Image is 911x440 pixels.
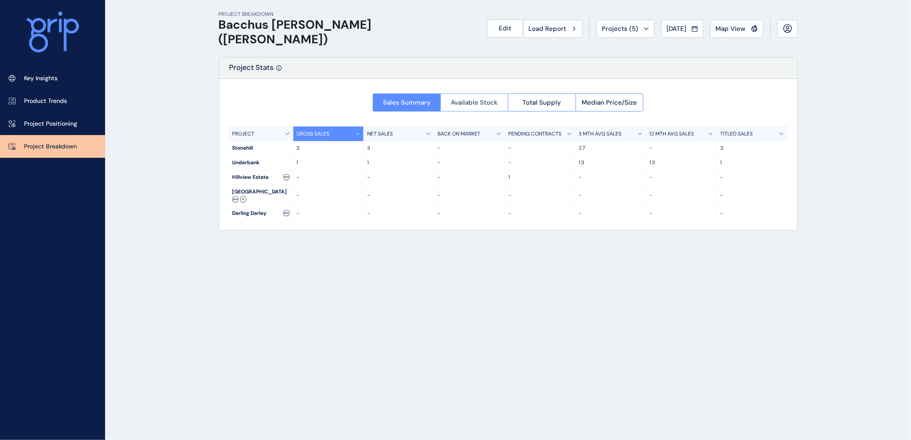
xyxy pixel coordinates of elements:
button: Map View [710,20,763,38]
span: Projects ( 5 ) [602,24,639,33]
p: - [438,174,501,181]
p: - [438,159,501,166]
p: 1 [508,174,572,181]
h1: Bacchus [PERSON_NAME] ([PERSON_NAME]) [219,18,477,46]
span: Median Price/Size [582,98,637,107]
span: [DATE] [667,24,687,33]
p: TITLED SALES [720,130,753,138]
div: Hillview Estate [229,170,293,184]
p: Project Stats [229,63,274,78]
p: 1.3 [649,159,713,166]
span: Available Stock [451,98,498,107]
p: - [649,210,713,217]
span: Edit [499,24,511,33]
p: 12 MTH AVG SALES [649,130,694,138]
div: Underbank [229,156,293,170]
button: Sales Summary [373,93,440,112]
p: - [297,174,360,181]
p: - [508,145,572,152]
p: Key Insights [24,74,57,83]
p: PROJECT [232,130,255,138]
p: 3 [297,145,360,152]
p: - [720,192,784,199]
p: - [649,145,713,152]
button: Projects (5) [597,20,655,38]
p: - [649,192,713,199]
p: 1 [367,159,431,166]
button: Load Report [523,20,582,38]
p: - [508,210,572,217]
p: - [579,210,643,217]
div: Darling Darley [229,206,293,220]
span: Load Report [529,24,567,33]
div: [GEOGRAPHIC_DATA] [229,185,293,206]
span: Total Supply [522,98,561,107]
button: Edit [487,19,523,37]
p: Product Trends [24,97,67,105]
p: - [297,210,360,217]
p: - [579,192,643,199]
p: PENDING CONTRACTS [508,130,561,138]
p: - [508,159,572,166]
button: Available Stock [440,93,508,112]
p: - [367,192,431,199]
p: - [297,192,360,199]
p: - [367,174,431,181]
span: Sales Summary [383,98,431,107]
p: BACK ON MARKET [438,130,481,138]
p: - [720,174,784,181]
p: - [438,210,501,217]
button: Median Price/Size [576,93,644,112]
p: GROSS SALES [297,130,330,138]
p: Project Positioning [24,120,77,128]
p: - [367,210,431,217]
p: 1.3 [579,159,643,166]
p: 1 [720,159,784,166]
p: - [649,174,713,181]
p: PROJECT BREAKDOWN [219,11,477,18]
p: 3 MTH AVG SALES [579,130,622,138]
p: - [720,210,784,217]
p: - [508,192,572,199]
p: - [579,174,643,181]
p: 1 [297,159,360,166]
p: NET SALES [367,130,393,138]
button: [DATE] [661,20,703,38]
p: 3 [367,145,431,152]
p: 3 [720,145,784,152]
p: Project Breakdown [24,142,77,151]
span: Map View [716,24,746,33]
div: Stonehill [229,141,293,155]
p: 2.7 [579,145,643,152]
button: Total Supply [508,93,576,112]
p: - [438,192,501,199]
p: - [438,145,501,152]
